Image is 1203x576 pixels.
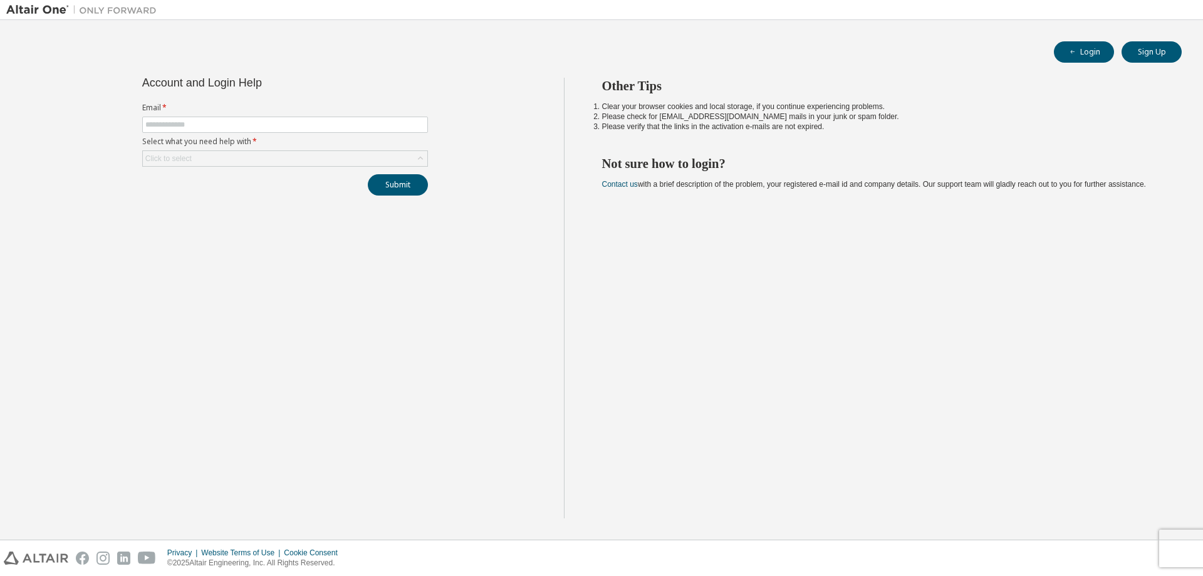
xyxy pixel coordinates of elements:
div: Website Terms of Use [201,548,284,558]
li: Please verify that the links in the activation e-mails are not expired. [602,122,1160,132]
div: Click to select [145,154,192,164]
span: with a brief description of the problem, your registered e-mail id and company details. Our suppo... [602,180,1146,189]
li: Please check for [EMAIL_ADDRESS][DOMAIN_NAME] mails in your junk or spam folder. [602,112,1160,122]
div: Account and Login Help [142,78,371,88]
label: Email [142,103,428,113]
img: facebook.svg [76,552,89,565]
button: Sign Up [1122,41,1182,63]
h2: Other Tips [602,78,1160,94]
img: Altair One [6,4,163,16]
button: Submit [368,174,428,196]
img: altair_logo.svg [4,552,68,565]
p: © 2025 Altair Engineering, Inc. All Rights Reserved. [167,558,345,568]
label: Select what you need help with [142,137,428,147]
h2: Not sure how to login? [602,155,1160,172]
div: Click to select [143,151,427,166]
div: Privacy [167,548,201,558]
img: linkedin.svg [117,552,130,565]
img: instagram.svg [96,552,110,565]
a: Contact us [602,180,638,189]
li: Clear your browser cookies and local storage, if you continue experiencing problems. [602,102,1160,112]
div: Cookie Consent [284,548,345,558]
button: Login [1054,41,1114,63]
img: youtube.svg [138,552,156,565]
